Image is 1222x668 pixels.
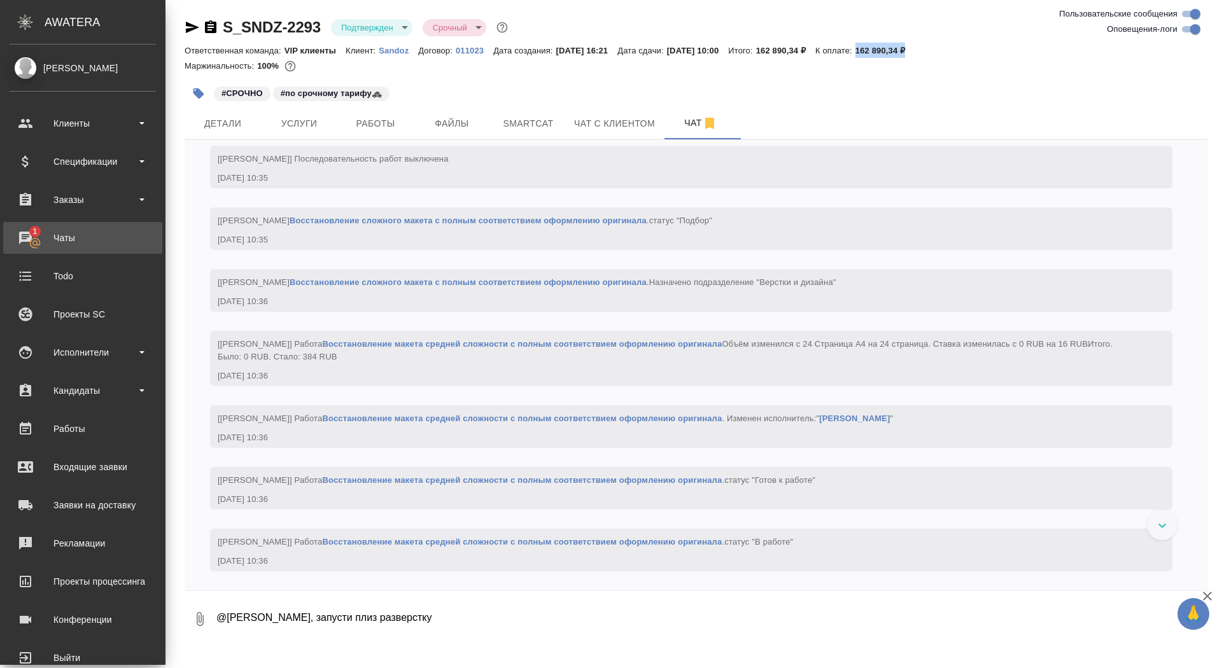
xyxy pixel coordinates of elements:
[269,116,330,132] span: Услуги
[670,115,731,131] span: Чат
[281,87,382,100] p: #по срочному тарифу🚓
[10,419,156,438] div: Работы
[10,114,156,133] div: Клиенты
[218,154,449,164] span: [[PERSON_NAME]] Последовательность работ выключена
[3,298,162,330] a: Проекты SC
[322,414,722,423] a: Восстановление макета средней сложности с полным соответствием оформлению оригинала
[429,22,471,33] button: Срочный
[3,413,162,445] a: Работы
[282,58,298,74] button: 0.00 RUB;
[3,566,162,597] a: Проекты процессинга
[1059,8,1177,20] span: Пользовательские сообщения
[322,339,722,349] a: Восстановление макета средней сложности с полным соответствием оформлению оригинала
[218,555,1128,567] div: [DATE] 10:36
[10,496,156,515] div: Заявки на доставку
[819,414,890,423] a: [PERSON_NAME]
[218,172,1128,184] div: [DATE] 10:35
[218,370,1128,382] div: [DATE] 10:36
[816,414,893,423] span: " "
[10,610,156,629] div: Конференции
[218,475,815,485] span: [[PERSON_NAME]] Работа .
[494,19,510,36] button: Доп статусы указывают на важность/срочность заказа
[290,277,647,287] a: Восстановление сложного макета с полным соответствием оформлению оригинала
[649,277,836,287] span: Назначено подразделение "Верстки и дизайна"
[10,457,156,477] div: Входящие заявки
[331,19,412,36] div: Подтвержден
[3,222,162,254] a: 1Чаты
[218,493,1128,506] div: [DATE] 10:36
[10,648,156,667] div: Выйти
[10,267,156,286] div: Todo
[322,475,722,485] a: Восстановление макета средней сложности с полным соответствием оформлению оригинала
[322,537,722,546] a: Восстановление макета средней сложности с полным соответствием оформлению оригинала
[456,46,493,55] p: 011023
[379,46,418,55] p: Sandoz
[667,46,729,55] p: [DATE] 10:00
[724,537,793,546] span: статус "В работе"
[493,46,556,55] p: Дата создания:
[10,61,156,75] div: [PERSON_NAME]
[10,152,156,171] div: Спецификации
[192,116,253,132] span: Детали
[728,46,755,55] p: Итого:
[1183,601,1204,627] span: 🙏
[223,18,321,36] a: S_SNDZ-2293
[3,489,162,521] a: Заявки на доставку
[574,116,655,132] span: Чат с клиентом
[724,475,815,485] span: статус "Готов к работе"
[185,46,284,55] p: Ответственная команда:
[10,572,156,591] div: Проекты процессинга
[213,87,272,98] span: СРОЧНО
[337,22,397,33] button: Подтвержден
[456,45,493,55] a: 011023
[218,537,793,546] span: [[PERSON_NAME]] Работа .
[421,116,482,132] span: Файлы
[218,216,712,225] span: [[PERSON_NAME] .
[284,46,346,55] p: VIP клиенты
[379,45,418,55] a: Sandoz
[257,61,282,71] p: 100%
[185,61,257,71] p: Маржинальность:
[10,190,156,209] div: Заказы
[10,534,156,553] div: Рекламации
[218,233,1128,246] div: [DATE] 10:35
[10,228,156,247] div: Чаты
[218,277,836,287] span: [[PERSON_NAME] .
[756,46,815,55] p: 162 890,34 ₽
[3,260,162,292] a: Todo
[203,20,218,35] button: Скопировать ссылку
[45,10,165,35] div: AWATERA
[185,80,213,108] button: Добавить тэг
[855,46,915,55] p: 162 890,34 ₽
[10,343,156,362] div: Исполнители
[1177,598,1209,630] button: 🙏
[221,87,263,100] p: #СРОЧНО
[185,20,200,35] button: Скопировать ссылку для ЯМессенджера
[290,216,647,225] a: Восстановление сложного макета с полным соответствием оформлению оригинала
[3,451,162,483] a: Входящие заявки
[1107,23,1177,36] span: Оповещения-логи
[218,295,1128,308] div: [DATE] 10:36
[702,116,717,131] svg: Отписаться
[617,46,666,55] p: Дата сдачи:
[218,414,893,423] span: [[PERSON_NAME]] Работа . Изменен исполнитель:
[556,46,618,55] p: [DATE] 16:21
[418,46,456,55] p: Договор:
[10,381,156,400] div: Кандидаты
[815,46,855,55] p: К оплате:
[346,46,379,55] p: Клиент:
[3,527,162,559] a: Рекламации
[272,87,391,98] span: по срочному тарифу🚓
[498,116,559,132] span: Smartcat
[218,431,1128,444] div: [DATE] 10:36
[3,604,162,636] a: Конференции
[25,225,45,238] span: 1
[10,305,156,324] div: Проекты SC
[345,116,406,132] span: Работы
[423,19,486,36] div: Подтвержден
[649,216,712,225] span: статус "Подбор"
[218,339,1115,361] span: [[PERSON_NAME]] Работа Объём изменился c 24 Страница А4 на 24 страница. Ставка изменилась c 0 RUB...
